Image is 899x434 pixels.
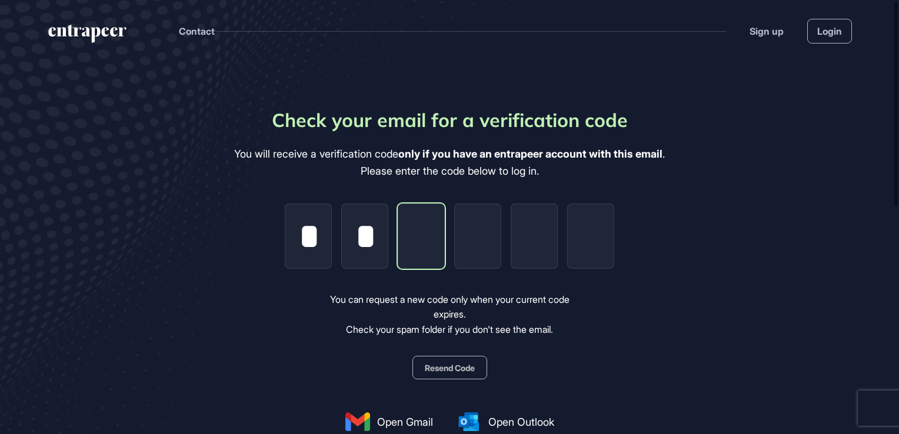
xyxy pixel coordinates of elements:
[272,106,628,134] div: Check your email for a verification code
[179,24,215,39] button: Contact
[377,414,433,430] span: Open Gmail
[750,24,784,38] a: Sign up
[47,25,128,47] a: entrapeer-logo
[457,412,554,431] a: Open Outlook
[345,412,433,431] a: Open Gmail
[412,356,487,379] button: Resend Code
[314,292,586,338] div: You can request a new code only when your current code expires. Check your spam folder if you don...
[234,146,665,180] div: You will receive a verification code . Please enter the code below to log in.
[488,414,554,430] span: Open Outlook
[398,148,662,160] b: only if you have an entrapeer account with this email
[807,19,852,44] a: Login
